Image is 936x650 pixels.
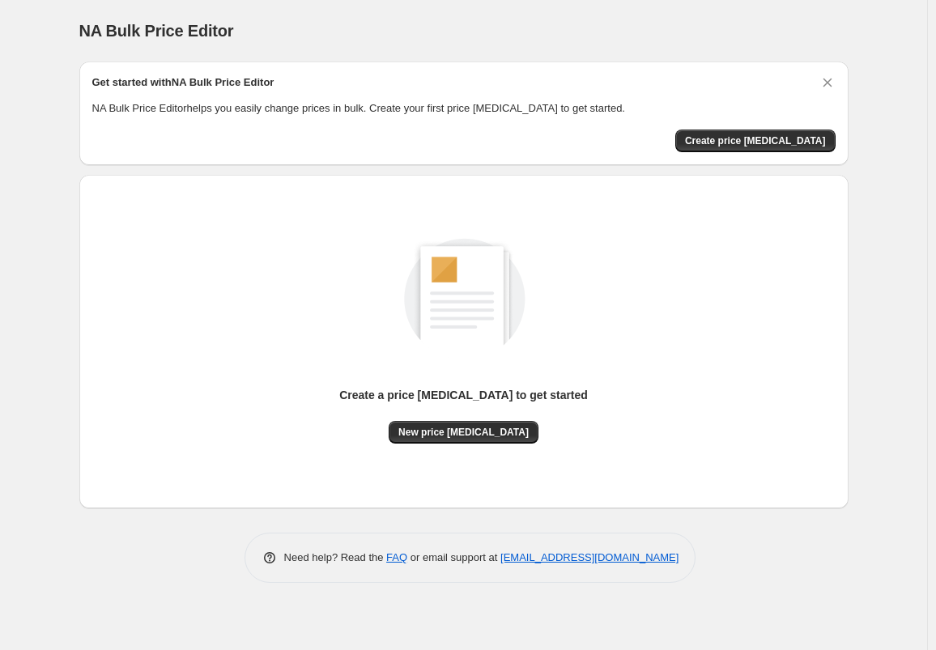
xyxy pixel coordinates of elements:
[79,22,234,40] span: NA Bulk Price Editor
[819,74,836,91] button: Dismiss card
[92,74,274,91] h2: Get started with NA Bulk Price Editor
[398,426,529,439] span: New price [MEDICAL_DATA]
[500,551,679,563] a: [EMAIL_ADDRESS][DOMAIN_NAME]
[386,551,407,563] a: FAQ
[284,551,387,563] span: Need help? Read the
[685,134,826,147] span: Create price [MEDICAL_DATA]
[339,387,588,403] p: Create a price [MEDICAL_DATA] to get started
[92,100,836,117] p: NA Bulk Price Editor helps you easily change prices in bulk. Create your first price [MEDICAL_DAT...
[389,421,538,444] button: New price [MEDICAL_DATA]
[675,130,836,152] button: Create price change job
[407,551,500,563] span: or email support at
